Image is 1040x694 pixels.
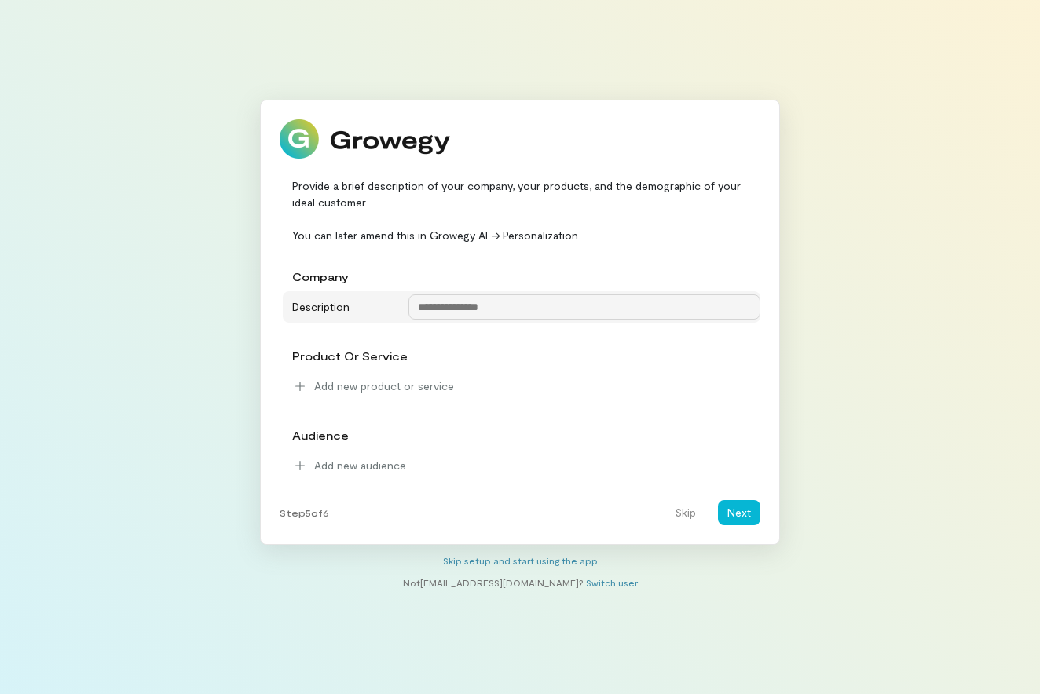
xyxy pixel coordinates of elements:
[314,458,406,473] span: Add new audience
[283,294,402,315] div: Description
[665,500,705,525] button: Skip
[403,577,584,588] span: Not [EMAIL_ADDRESS][DOMAIN_NAME] ?
[292,429,349,442] span: audience
[280,177,760,243] div: Provide a brief description of your company, your products, and the demographic of your ideal cus...
[292,270,349,283] span: company
[280,506,329,519] span: Step 5 of 6
[314,378,454,394] span: Add new product or service
[718,500,760,525] button: Next
[586,577,638,588] a: Switch user
[280,119,451,159] img: Growegy logo
[292,349,408,363] span: product or service
[443,555,598,566] a: Skip setup and start using the app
